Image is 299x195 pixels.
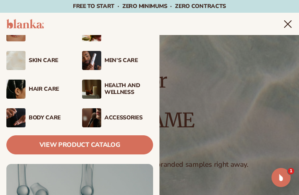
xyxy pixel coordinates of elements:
a: Male hand applying moisturizer. Body Care [6,107,77,129]
div: Fragrance [104,29,153,35]
div: Skin Care [29,57,77,64]
a: Female with makeup brush. Accessories [82,107,153,129]
img: Female with makeup brush. [82,108,101,127]
a: Female hair pulled back with clips. Hair Care [6,78,77,100]
img: Male hand applying moisturizer. [6,108,26,127]
div: Accessories [104,115,153,121]
a: View Product Catalog [6,135,153,154]
div: Men’s Care [104,57,153,64]
a: Male holding moisturizer bottle. Men’s Care [82,49,153,72]
span: Free to start · ZERO minimums · ZERO contracts [73,2,226,10]
iframe: Intercom live chat [271,168,291,187]
img: Cream moisturizer swatch. [6,51,26,70]
a: Cream moisturizer swatch. Skin Care [6,49,77,72]
span: 1 [288,168,294,174]
img: Candles and incense on table. [82,80,101,99]
img: Female hair pulled back with clips. [6,80,26,99]
img: logo [6,19,44,29]
div: Hair Care [29,86,77,93]
summary: Menu [283,19,293,29]
img: Male holding moisturizer bottle. [82,51,101,70]
div: Body Care [29,115,77,121]
div: Health And Wellness [104,82,153,96]
a: Candles and incense on table. Health And Wellness [82,78,153,100]
div: Makeup [29,29,77,35]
